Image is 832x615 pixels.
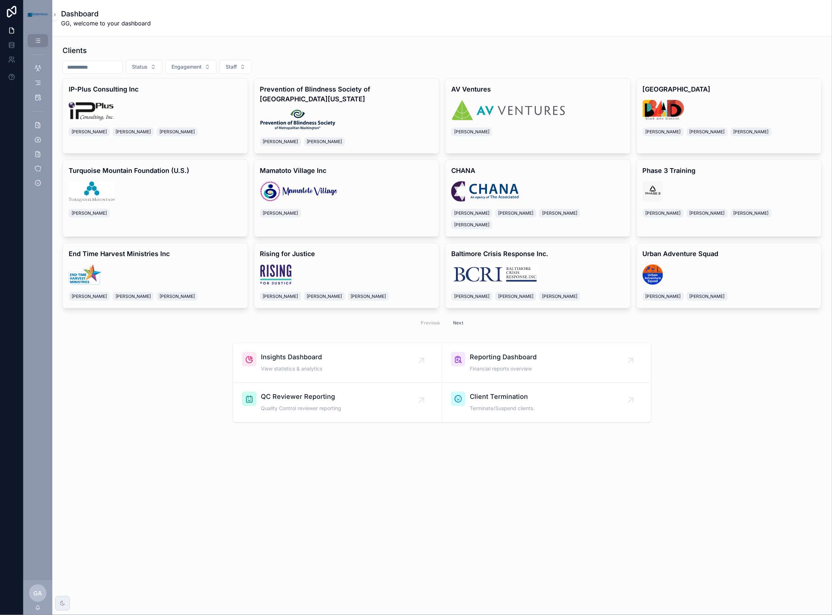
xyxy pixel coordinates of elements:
[637,78,822,154] a: [GEOGRAPHIC_DATA]logo.png[PERSON_NAME][PERSON_NAME][PERSON_NAME]
[159,294,195,299] span: [PERSON_NAME]
[34,589,42,598] span: GA
[254,243,440,308] a: Rising for Justicelogo.webp[PERSON_NAME][PERSON_NAME][PERSON_NAME]
[643,249,816,259] h4: Urban Adventure Squad
[451,100,565,120] img: logo.png
[260,249,433,259] h4: Rising for Justice
[637,159,822,237] a: Phase 3 Traininglogo.jpg[PERSON_NAME][PERSON_NAME][PERSON_NAME]
[734,210,769,216] span: [PERSON_NAME]
[69,100,114,120] img: logo.jpg
[542,210,577,216] span: [PERSON_NAME]
[646,129,681,135] span: [PERSON_NAME]
[454,294,489,299] span: [PERSON_NAME]
[233,343,442,383] a: Insights DashboardView statistics & analytics
[470,405,534,412] span: Terminate/Suspend clients.
[116,129,151,135] span: [PERSON_NAME]
[62,45,87,56] h1: Clients
[69,264,101,285] img: logo.png
[260,181,338,202] img: logo.svg
[442,343,651,383] a: Reporting DashboardFinancial reports overview
[498,210,533,216] span: [PERSON_NAME]
[126,60,162,74] button: Select Button
[646,210,681,216] span: [PERSON_NAME]
[260,84,433,104] h4: Prevention of Blindness Society of [GEOGRAPHIC_DATA][US_STATE]
[219,60,252,74] button: Select Button
[61,19,151,28] span: GG, welcome to your dashboard
[28,12,48,16] img: App logo
[263,139,298,145] span: [PERSON_NAME]
[171,63,202,70] span: Engagement
[451,249,625,259] h4: Baltimore Crisis Response Inc.
[637,243,822,308] a: Urban Adventure Squadlogo.png[PERSON_NAME][PERSON_NAME]
[690,294,725,299] span: [PERSON_NAME]
[454,210,489,216] span: [PERSON_NAME]
[165,60,217,74] button: Select Button
[451,264,539,285] img: logo.png
[498,294,533,299] span: [PERSON_NAME]
[69,84,242,94] h4: IP-Plus Consulting Inc
[470,392,534,402] span: Client Termination
[643,100,684,120] img: logo.png
[643,264,663,285] img: logo.png
[470,365,537,372] span: Financial reports overview
[254,159,440,237] a: Mamatoto Village Inclogo.svg[PERSON_NAME]
[62,159,248,237] a: Turquoise Mountain Foundation (U.S.)logo.jpg[PERSON_NAME]
[261,352,322,362] span: Insights Dashboard
[23,29,52,199] div: scrollable content
[226,63,237,70] span: Staff
[470,352,537,362] span: Reporting Dashboard
[116,294,151,299] span: [PERSON_NAME]
[643,84,816,94] h4: [GEOGRAPHIC_DATA]
[72,294,107,299] span: [PERSON_NAME]
[351,294,386,299] span: [PERSON_NAME]
[69,249,242,259] h4: End Time Harvest Ministries Inc
[542,294,577,299] span: [PERSON_NAME]
[690,129,725,135] span: [PERSON_NAME]
[442,383,651,422] a: Client TerminationTerminate/Suspend clients.
[261,392,341,402] span: QC Reviewer Reporting
[263,210,298,216] span: [PERSON_NAME]
[307,139,342,145] span: [PERSON_NAME]
[451,181,519,202] img: logo.webp
[448,317,468,328] button: Next
[69,166,242,175] h4: Turquoise Mountain Foundation (U.S.)
[734,129,769,135] span: [PERSON_NAME]
[263,294,298,299] span: [PERSON_NAME]
[62,78,248,154] a: IP-Plus Consulting Inclogo.jpg[PERSON_NAME][PERSON_NAME][PERSON_NAME]
[260,264,292,285] img: logo.webp
[233,383,442,422] a: QC Reviewer ReportingQuality Control reviewer reporting
[445,78,631,154] a: AV Ventureslogo.png[PERSON_NAME]
[159,129,195,135] span: [PERSON_NAME]
[261,405,341,412] span: Quality Control reviewer reporting
[646,294,681,299] span: [PERSON_NAME]
[261,365,322,372] span: View statistics & analytics
[451,84,625,94] h4: AV Ventures
[62,243,248,308] a: End Time Harvest Ministries Inclogo.png[PERSON_NAME][PERSON_NAME][PERSON_NAME]
[643,166,816,175] h4: Phase 3 Training
[254,78,440,154] a: Prevention of Blindness Society of [GEOGRAPHIC_DATA][US_STATE]logo.svg[PERSON_NAME][PERSON_NAME]
[643,181,663,202] img: logo.jpg
[61,9,151,19] h1: Dashboard
[69,181,115,202] img: logo.jpg
[260,110,335,130] img: logo.svg
[445,159,631,237] a: CHANAlogo.webp[PERSON_NAME][PERSON_NAME][PERSON_NAME][PERSON_NAME]
[72,210,107,216] span: [PERSON_NAME]
[445,243,631,308] a: Baltimore Crisis Response Inc.logo.png[PERSON_NAME][PERSON_NAME][PERSON_NAME]
[307,294,342,299] span: [PERSON_NAME]
[454,129,489,135] span: [PERSON_NAME]
[72,129,107,135] span: [PERSON_NAME]
[132,63,148,70] span: Status
[260,166,433,175] h4: Mamatoto Village Inc
[451,166,625,175] h4: CHANA
[690,210,725,216] span: [PERSON_NAME]
[454,222,489,228] span: [PERSON_NAME]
